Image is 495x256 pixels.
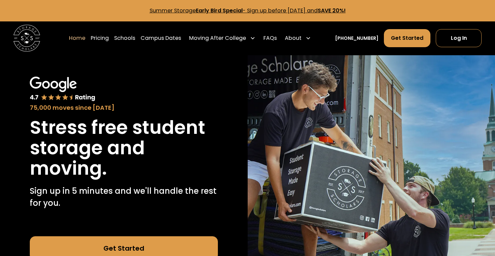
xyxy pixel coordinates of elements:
[263,29,277,48] a: FAQs
[436,29,481,47] a: Log In
[318,7,346,14] strong: SAVE 20%!
[282,29,314,48] div: About
[69,29,85,48] a: Home
[186,29,258,48] div: Moving After College
[30,103,218,112] div: 75,000 moves since [DATE]
[189,34,246,42] div: Moving After College
[196,7,243,14] strong: Early Bird Special
[335,35,379,42] a: [PHONE_NUMBER]
[30,117,218,178] h1: Stress free student storage and moving.
[150,7,346,14] a: Summer StorageEarly Bird Special- Sign up before [DATE] andSAVE 20%!
[13,25,40,52] a: home
[141,29,181,48] a: Campus Dates
[30,77,96,102] img: Google 4.7 star rating
[91,29,109,48] a: Pricing
[384,29,430,47] a: Get Started
[285,34,302,42] div: About
[13,25,40,52] img: Storage Scholars main logo
[30,185,218,209] p: Sign up in 5 minutes and we'll handle the rest for you.
[114,29,135,48] a: Schools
